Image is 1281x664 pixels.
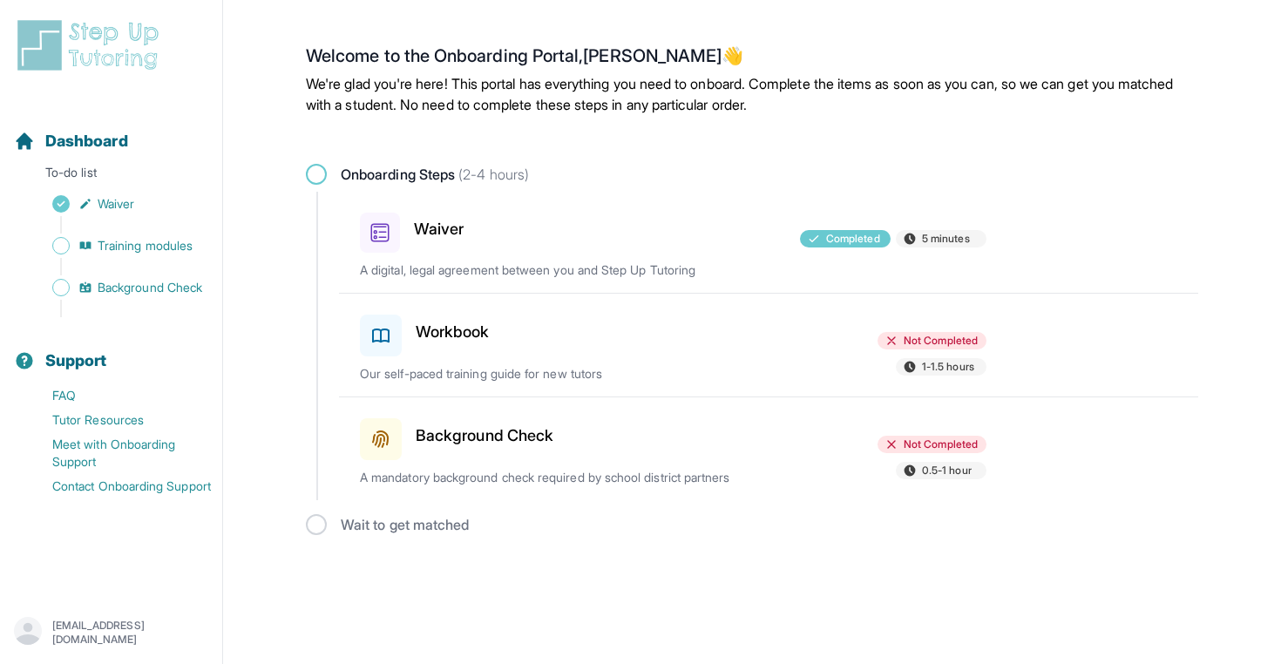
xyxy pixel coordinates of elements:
[922,464,972,478] span: 0.5-1 hour
[98,195,134,213] span: Waiver
[455,166,529,183] span: (2-4 hours)
[826,232,880,246] span: Completed
[339,294,1198,396] a: WorkbookNot Completed1-1.5 hoursOur self-paced training guide for new tutors
[360,261,768,279] p: A digital, legal agreement between you and Step Up Tutoring
[14,617,208,648] button: [EMAIL_ADDRESS][DOMAIN_NAME]
[14,432,222,474] a: Meet with Onboarding Support
[14,192,222,216] a: Waiver
[7,101,215,160] button: Dashboard
[14,17,169,73] img: logo
[416,320,490,344] h3: Workbook
[904,334,978,348] span: Not Completed
[904,437,978,451] span: Not Completed
[14,474,222,498] a: Contact Onboarding Support
[306,45,1198,73] h2: Welcome to the Onboarding Portal, [PERSON_NAME] 👋
[922,360,974,374] span: 1-1.5 hours
[416,423,553,448] h3: Background Check
[922,232,970,246] span: 5 minutes
[341,164,529,185] span: Onboarding Steps
[7,164,215,188] p: To-do list
[414,217,464,241] h3: Waiver
[98,237,193,254] span: Training modules
[45,129,128,153] span: Dashboard
[14,234,222,258] a: Training modules
[52,619,208,647] p: [EMAIL_ADDRESS][DOMAIN_NAME]
[14,275,222,300] a: Background Check
[360,365,768,383] p: Our self-paced training guide for new tutors
[339,192,1198,293] a: WaiverCompleted5 minutesA digital, legal agreement between you and Step Up Tutoring
[360,469,768,486] p: A mandatory background check required by school district partners
[98,279,202,296] span: Background Check
[45,349,107,373] span: Support
[14,383,222,408] a: FAQ
[339,397,1198,500] a: Background CheckNot Completed0.5-1 hourA mandatory background check required by school district p...
[14,408,222,432] a: Tutor Resources
[7,321,215,380] button: Support
[14,129,128,153] a: Dashboard
[306,73,1198,115] p: We're glad you're here! This portal has everything you need to onboard. Complete the items as soo...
